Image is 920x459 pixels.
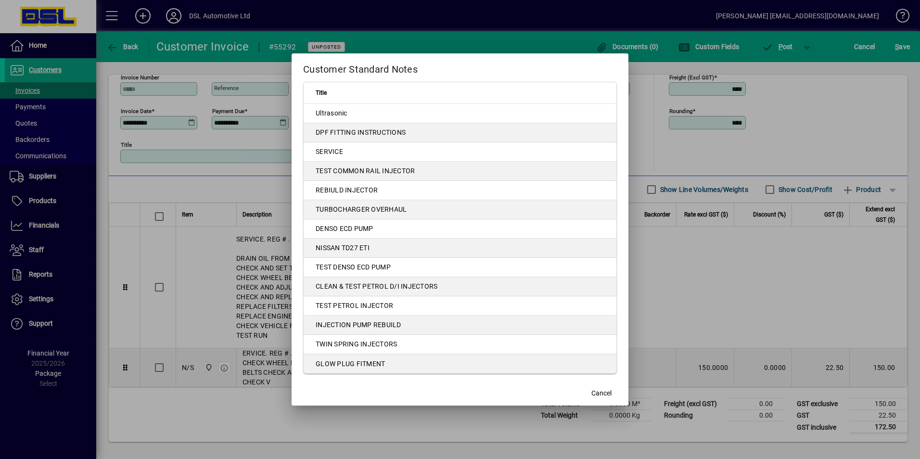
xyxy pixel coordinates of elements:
td: TEST PETROL INJECTOR [304,296,616,316]
button: Cancel [586,384,617,402]
td: TEST COMMON RAIL INJECTOR [304,162,616,181]
td: NISSAN TD27 ETI [304,239,616,258]
h2: Customer Standard Notes [292,53,628,81]
td: DENSO ECD PUMP [304,219,616,239]
td: TURBOCHARGER OVERHAUL [304,200,616,219]
td: INJECTION PUMP REBUILD [304,316,616,335]
td: GLOW PLUG FITMENT [304,354,616,373]
span: Title [316,88,327,98]
td: TEST DENSO ECD PUMP [304,258,616,277]
td: DPF FITTING INSTRUCTIONS [304,123,616,142]
td: SERVICE [304,142,616,162]
td: TWIN SPRING INJECTORS [304,335,616,354]
td: Ultrasonic [304,104,616,123]
td: REBIULD INJECTOR [304,181,616,200]
span: Cancel [591,388,612,398]
td: CLEAN & TEST PETROL D/I INJECTORS [304,277,616,296]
